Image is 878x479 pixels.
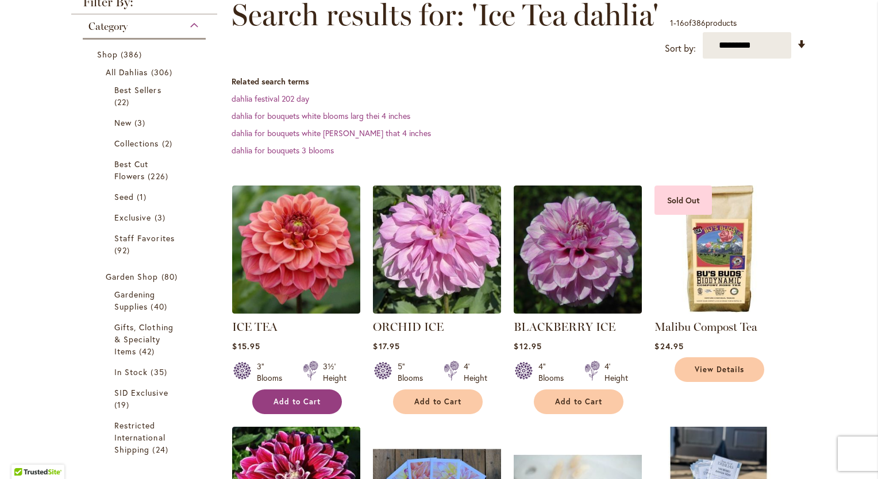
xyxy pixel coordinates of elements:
[114,387,168,398] span: SID Exclusive
[232,320,278,334] a: ICE TEA
[274,397,321,407] span: Add to Cart
[114,420,165,455] span: Restricted International Shipping
[654,305,783,316] a: Malibu Compost Tea Sold Out
[151,366,170,378] span: 35
[232,93,309,104] a: dahlia festival 202 day
[665,38,696,59] label: Sort by:
[106,271,186,283] a: Garden Shop
[106,66,186,78] a: All Dahlias
[692,17,706,28] span: 386
[97,49,118,60] span: Shop
[114,289,155,312] span: Gardening Supplies
[114,159,148,181] span: Best Cut Flowers
[232,145,334,156] a: dahlia for bouquets 3 blooms
[139,345,157,357] span: 42
[514,341,541,351] span: $12.95
[398,361,430,384] div: 5" Blooms
[257,361,289,384] div: 3" Blooms
[114,366,177,378] a: In Stock
[373,186,501,314] img: ORCHID ICE
[114,387,177,411] a: SID Exclusive
[232,305,360,316] a: ICE TEA
[114,366,148,377] span: In Stock
[534,389,623,414] button: Add to Cart
[464,361,487,384] div: 4' Height
[670,17,673,28] span: 1
[114,233,175,244] span: Staff Favorites
[232,76,807,87] dt: Related search terms
[114,244,133,256] span: 92
[114,191,134,202] span: Seed
[654,186,783,314] img: Malibu Compost Tea
[155,211,168,223] span: 3
[88,20,128,33] span: Category
[114,117,177,129] a: New
[654,320,757,334] a: Malibu Compost Tea
[161,271,180,283] span: 80
[114,138,159,149] span: Collections
[232,186,360,314] img: ICE TEA
[134,117,148,129] span: 3
[654,341,683,351] span: $24.95
[114,84,161,95] span: Best Sellers
[373,320,444,334] a: ORCHID ICE
[675,357,764,382] a: View Details
[676,17,684,28] span: 16
[114,191,177,203] a: Seed
[604,361,628,384] div: 4' Height
[114,322,174,357] span: Gifts, Clothing & Specialty Items
[393,389,483,414] button: Add to Cart
[555,397,602,407] span: Add to Cart
[114,399,132,411] span: 19
[114,288,177,312] a: Gardening Supplies
[106,67,148,78] span: All Dahlias
[162,137,175,149] span: 2
[114,84,177,108] a: Best Sellers
[151,66,175,78] span: 306
[695,365,744,374] span: View Details
[114,211,177,223] a: Exclusive
[114,212,151,223] span: Exclusive
[152,443,171,455] span: 24
[232,341,260,351] span: $15.95
[373,305,501,316] a: ORCHID ICE
[114,419,177,455] a: Restricted International Shipping
[670,14,737,32] p: - of products
[232,110,410,121] a: dahlia for bouquets white blooms larg thei 4 inches
[252,389,342,414] button: Add to Cart
[323,361,346,384] div: 3½' Height
[373,341,399,351] span: $17.95
[151,300,170,312] span: 40
[514,320,615,334] a: BLACKBERRY ICE
[137,191,149,203] span: 1
[514,186,642,314] img: BLACKBERRY ICE
[97,48,194,60] a: Shop
[232,128,431,138] a: dahlia for bouquets white [PERSON_NAME] that 4 inches
[414,397,461,407] span: Add to Cart
[114,96,132,108] span: 22
[106,271,159,282] span: Garden Shop
[114,137,177,149] a: Collections
[514,305,642,316] a: BLACKBERRY ICE
[538,361,571,384] div: 4" Blooms
[114,321,177,357] a: Gifts, Clothing &amp; Specialty Items
[114,232,177,256] a: Staff Favorites
[148,170,171,182] span: 226
[9,438,41,470] iframe: Launch Accessibility Center
[654,186,712,215] div: Sold Out
[114,158,177,182] a: Best Cut Flowers
[114,117,132,128] span: New
[121,48,145,60] span: 386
